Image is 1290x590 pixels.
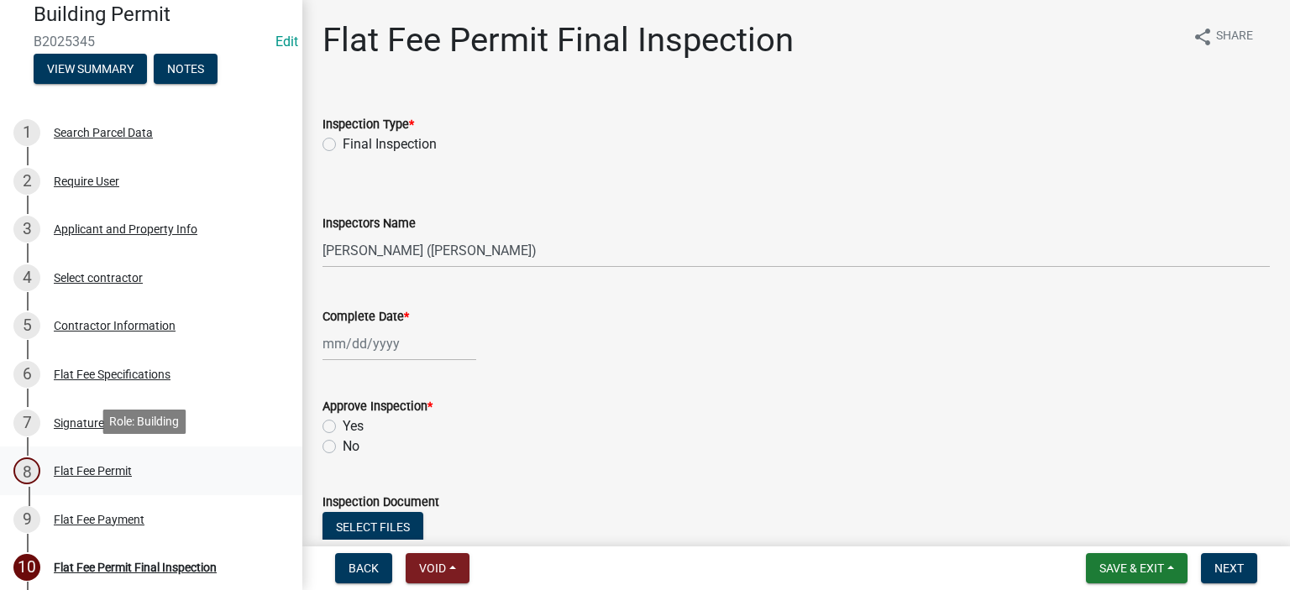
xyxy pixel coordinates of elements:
[343,134,437,154] label: Final Inspection
[13,216,40,243] div: 3
[13,119,40,146] div: 1
[13,361,40,388] div: 6
[322,497,439,509] label: Inspection Document
[275,34,298,50] a: Edit
[13,506,40,533] div: 9
[54,368,170,380] div: Flat Fee Specifications
[1099,561,1164,575] span: Save & Exit
[322,119,414,131] label: Inspection Type
[54,272,143,284] div: Select contractor
[322,218,416,230] label: Inspectors Name
[343,436,359,457] label: No
[154,54,218,84] button: Notes
[322,401,433,413] label: Approve Inspection
[1086,553,1188,583] button: Save & Exit
[54,417,104,429] div: Signature
[13,312,40,339] div: 5
[54,561,217,573] div: Flat Fee Permit Final Inspection
[343,416,364,436] label: Yes
[1193,27,1213,47] i: share
[102,410,186,434] div: Role: Building
[154,63,218,76] wm-modal-confirm: Notes
[322,326,476,361] input: mm/dd/yyyy
[34,54,147,84] button: View Summary
[406,553,469,583] button: Void
[349,561,379,575] span: Back
[13,457,40,484] div: 8
[34,34,269,50] span: B2025345
[34,63,147,76] wm-modal-confirm: Summary
[13,264,40,291] div: 4
[275,34,298,50] wm-modal-confirm: Edit Application Number
[322,512,423,542] button: Select files
[13,168,40,195] div: 2
[335,553,392,583] button: Back
[322,311,409,323] label: Complete Date
[13,554,40,581] div: 10
[54,514,144,525] div: Flat Fee Payment
[1216,27,1253,47] span: Share
[419,561,446,575] span: Void
[54,465,132,477] div: Flat Fee Permit
[13,410,40,436] div: 7
[34,3,289,27] h4: Building Permit
[54,320,176,332] div: Contractor Information
[54,127,153,138] div: Search Parcel Data
[1201,553,1257,583] button: Next
[1214,561,1244,575] span: Next
[54,175,119,187] div: Require User
[54,223,197,235] div: Applicant and Property Info
[322,20,794,60] h1: Flat Fee Permit Final Inspection
[1179,20,1266,53] button: shareShare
